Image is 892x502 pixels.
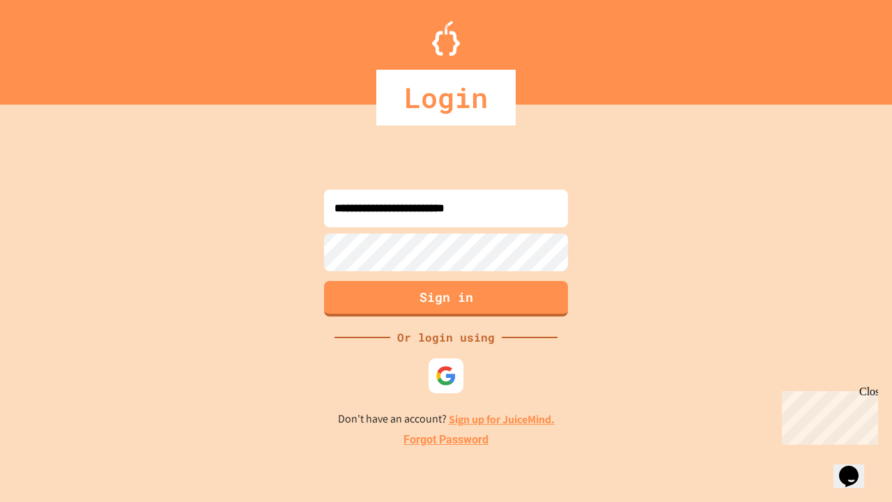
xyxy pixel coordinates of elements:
iframe: chat widget [776,386,878,445]
img: Logo.svg [432,21,460,56]
div: Or login using [390,329,502,346]
button: Sign in [324,281,568,317]
div: Login [376,70,516,125]
p: Don't have an account? [338,411,555,428]
a: Sign up for JuiceMind. [449,412,555,427]
a: Forgot Password [403,432,489,448]
img: google-icon.svg [436,365,456,386]
iframe: chat widget [833,446,878,488]
div: Chat with us now!Close [6,6,96,89]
